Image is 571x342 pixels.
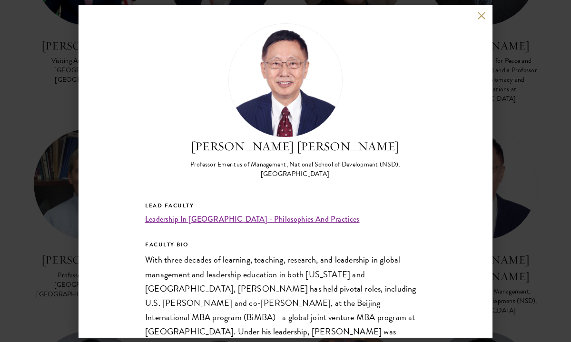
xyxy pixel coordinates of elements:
[145,239,426,250] h5: FACULTY BIO
[145,200,426,211] h5: Lead Faculty
[164,137,426,156] h2: [PERSON_NAME] [PERSON_NAME]
[164,160,426,179] div: Professor Emeritus of Management, National School of Development (NSD), [GEOGRAPHIC_DATA]
[228,23,343,137] img: John Zhuang Yang
[145,214,360,225] a: Leadership In [GEOGRAPHIC_DATA] - Philosophies And Practices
